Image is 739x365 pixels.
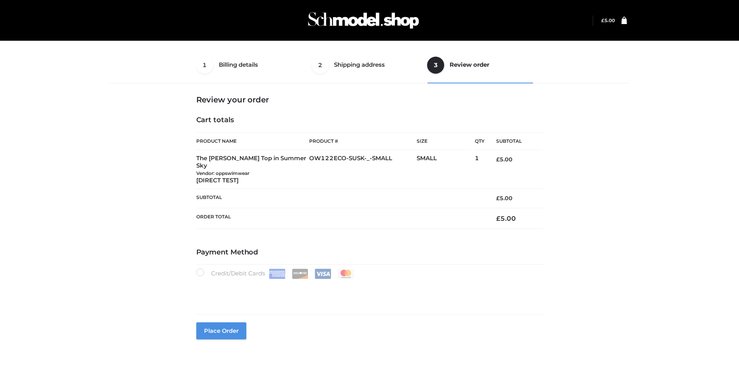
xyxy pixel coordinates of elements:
h4: Payment Method [196,248,543,257]
a: £5.00 [601,17,615,23]
span: £ [496,156,500,163]
img: Schmodel Admin 964 [305,5,422,36]
h4: Cart totals [196,116,543,125]
img: Amex [269,269,286,279]
th: Order Total [196,208,485,228]
h3: Review your order [196,95,543,104]
th: Qty [475,132,485,150]
th: Subtotal [485,133,543,150]
th: Subtotal [196,189,485,208]
label: Credit/Debit Cards [196,268,355,279]
bdi: 5.00 [496,156,512,163]
span: £ [496,195,500,202]
iframe: Secure payment input frame [195,277,542,306]
bdi: 5.00 [496,195,512,202]
th: Product # [309,132,417,150]
th: Product Name [196,132,310,150]
button: Place order [196,322,246,339]
td: 1 [475,150,485,189]
bdi: 5.00 [496,215,516,222]
img: Mastercard [337,269,354,279]
span: £ [496,215,500,222]
img: Discover [292,269,308,279]
span: £ [601,17,604,23]
td: OW122ECO-SUSK-_-SMALL [309,150,417,189]
th: Size [417,133,471,150]
bdi: 5.00 [601,17,615,23]
small: Vendor: oppswimwear [196,170,249,176]
img: Visa [315,269,331,279]
td: SMALL [417,150,475,189]
td: The [PERSON_NAME] Top in Summer Sky [DIRECT TEST] [196,150,310,189]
